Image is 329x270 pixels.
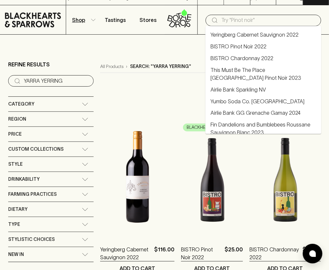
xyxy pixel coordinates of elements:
[181,245,222,261] a: BISTRO Pinot Noir 2022
[154,245,174,261] p: $116.00
[211,54,274,62] a: BISTRO Chardonnay 2022
[72,16,85,24] p: Shop
[249,121,321,236] img: BISTRO Chardonnay 2022
[8,217,94,232] div: Type
[8,145,64,153] span: Custom Collections
[8,142,94,157] div: Custom Collections
[8,220,20,228] span: Type
[8,115,26,123] span: Region
[126,63,127,70] p: ›
[8,247,94,262] div: New In
[8,60,50,68] p: Refine Results
[8,187,94,202] div: Farming Practices
[100,63,123,70] a: All Products
[181,121,243,236] img: BISTRO Pinot Noir 2022
[211,97,305,105] a: Yumbo Soda Co. [GEOGRAPHIC_DATA]
[105,16,126,24] p: Tastings
[8,130,22,138] span: Price
[211,86,266,93] a: Airlie Bank Sparkling NV
[221,15,316,25] input: Try "Pinot noir"
[302,245,321,261] p: $25.00
[8,97,94,111] div: Category
[249,245,300,261] a: BISTRO Chardonnay 2022
[211,121,316,137] a: Fin Dandelions and Bumblebees Roussane Sauvignon Blanc 2023
[8,235,55,244] span: Stylistic Choices
[8,205,27,213] span: Dietary
[8,100,34,108] span: Category
[225,245,243,261] p: $25.00
[8,127,94,142] div: Price
[8,202,94,217] div: Dietary
[211,42,267,50] a: BISTRO Pinot Noir 2022
[132,5,165,34] a: Stores
[130,63,191,70] p: Search: "YARRA YERRING"
[8,250,24,259] span: New In
[99,5,132,34] a: Tastings
[211,109,301,117] a: Airlie Bank GG Grenache Gamay 2024
[140,16,157,24] p: Stores
[8,160,23,168] span: Style
[8,112,94,127] div: Region
[8,232,94,247] div: Stylistic Choices
[211,66,316,82] a: This Must Be The Place [GEOGRAPHIC_DATA] Pinot Noir 2023
[8,157,94,172] div: Style
[24,76,88,86] input: Try “Pinot noir”
[8,190,57,198] span: Farming Practices
[8,172,94,187] div: Drinkability
[8,175,40,183] span: Drinkability
[211,31,299,39] a: Yeringberg Cabernet Sauvignon 2022
[66,5,99,34] button: Shop
[100,121,174,236] img: Yeringberg Cabernet Sauvignon 2022
[100,245,152,261] a: Yeringberg Cabernet Sauvignon 2022
[309,250,316,257] img: bubble-icon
